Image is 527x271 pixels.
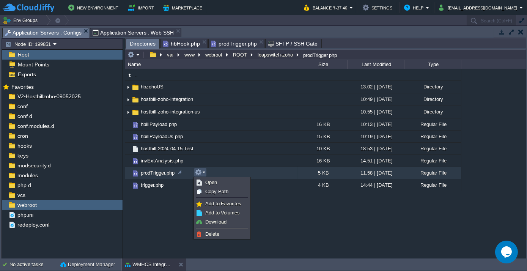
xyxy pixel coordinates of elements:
button: Env Groups [3,15,40,26]
div: Regular File [404,179,461,191]
a: cron [16,132,29,139]
a: Download [195,218,249,226]
span: Application Servers : Web SSH [93,28,174,37]
a: php.d [16,182,32,189]
button: Balance ₹-37.46 [304,3,349,12]
a: hostbill-zoho-integration [140,96,194,102]
div: Directory [404,106,461,118]
div: Regular File [404,143,461,154]
button: Help [404,3,426,12]
button: leapswitch-zoho [256,51,295,58]
img: AMDAwAAAACH5BAEAAAAALAAAAAABAAEAAAICRAEAOw== [125,167,131,179]
span: Add to Volumes [205,210,240,216]
a: conf [16,103,29,110]
img: CloudJiffy [3,3,54,13]
span: php.ini [16,211,35,218]
div: 4 KB [298,179,347,191]
iframe: chat widget [495,241,519,263]
button: New Environment [68,3,121,12]
a: Favorites [10,84,35,90]
button: Import [128,3,156,12]
a: Root [16,51,30,58]
input: Click to enter the path [125,49,526,60]
button: Deployment Manager [60,261,115,268]
button: ROOT [232,51,249,58]
img: AMDAwAAAACH5BAEAAAAALAAAAAABAAEAAAICRAEAOw== [131,83,140,91]
img: AMDAwAAAACH5BAEAAAAALAAAAAABAAEAAAICRAEAOw== [125,94,131,106]
img: AMDAwAAAACH5BAEAAAAALAAAAAABAAEAAAICRAEAOw== [125,179,131,191]
img: AMDAwAAAACH5BAEAAAAALAAAAAABAAEAAAICRAEAOw== [131,96,140,104]
div: 15 KB [298,131,347,142]
a: Open [195,178,249,187]
a: hbillPayload.php [140,121,178,128]
a: Mount Points [16,61,50,68]
div: 10:49 | [DATE] [347,93,404,105]
div: Size [299,60,347,69]
a: trigger.php [140,182,165,188]
div: 16 KB [298,118,347,130]
button: [EMAIL_ADDRESS][DOMAIN_NAME] [439,3,519,12]
a: vcs [16,192,27,199]
div: 14:44 | [DATE] [347,179,404,191]
span: SFTP / SSH Gate [268,39,318,48]
button: Node ID: 199851 [5,41,53,47]
span: hostbill-2024-04-15.Test [140,145,195,152]
img: AMDAwAAAACH5BAEAAAAALAAAAAABAAEAAAICRAEAOw== [125,81,131,93]
img: AMDAwAAAACH5BAEAAAAALAAAAAABAAEAAAICRAEAOw== [125,131,131,142]
button: Settings [363,3,395,12]
a: Add to Volumes [195,209,249,217]
a: hostbill-zoho-integration-us [140,109,201,115]
span: Copy Path [205,189,228,194]
div: 10 KB [298,143,347,154]
img: AMDAwAAAACH5BAEAAAAALAAAAAABAAEAAAICRAEAOw== [125,106,131,118]
a: modules [16,172,39,179]
a: hbillPayloadUs.php [140,133,184,140]
img: AMDAwAAAACH5BAEAAAAALAAAAAABAAEAAAICRAEAOw== [131,157,140,165]
div: 14:51 | [DATE] [347,155,404,167]
span: Add to Favorites [205,201,241,206]
a: Add to Favorites [195,200,249,208]
img: AMDAwAAAACH5BAEAAAAALAAAAAABAAEAAAICRAEAOw== [131,169,140,178]
a: hooks [16,142,33,149]
div: 18:53 | [DATE] [347,143,404,154]
img: AMDAwAAAACH5BAEAAAAALAAAAAABAAEAAAICRAEAOw== [131,181,140,190]
span: Download [205,219,227,225]
span: Application Servers : Configs [5,28,82,38]
a: conf.modules.d [16,123,55,129]
div: 16 KB [298,155,347,167]
div: 10:55 | [DATE] [347,106,404,118]
a: keys [16,152,30,159]
a: modsecurity.d [16,162,52,169]
span: Open [205,180,217,185]
div: Regular File [404,131,461,142]
span: invExtAnalysis.php [140,158,184,164]
a: prodTrigger.php [140,170,176,176]
a: redeploy.conf [16,221,51,228]
div: Last Modified [348,60,404,69]
li: /var/www/webroot/ROOT/leapswitch-zoho/prodTrigger.php [208,39,264,48]
a: .. [134,71,139,78]
a: hbzohoUS [140,84,165,90]
a: webroot [16,202,38,208]
span: Directories [130,39,156,49]
div: Type [405,60,461,69]
button: WMHCS Integration [125,261,173,268]
a: conf.d [16,113,33,120]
